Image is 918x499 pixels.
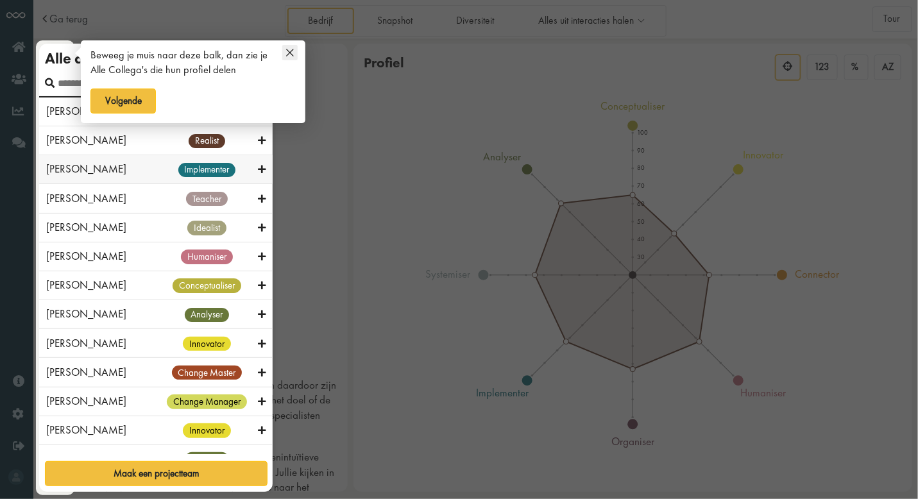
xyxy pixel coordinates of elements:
span: [PERSON_NAME] [46,104,126,118]
span: [PERSON_NAME] [46,278,126,292]
span: innovator [183,423,230,437]
span: [PERSON_NAME] [46,365,126,379]
div: Alle collega's [45,49,133,67]
span: change manager [167,394,246,409]
span: [PERSON_NAME] [46,423,126,437]
span: [PERSON_NAME] [46,191,126,205]
span: [PERSON_NAME] [46,452,126,466]
span: innovator [183,337,230,351]
span: Maak een projectteam [114,467,199,480]
span: conceptualiser [173,278,241,292]
span: humaniser [181,249,232,264]
span: [PERSON_NAME] [46,133,126,147]
span: change master [172,366,242,380]
span: [PERSON_NAME] [46,336,126,350]
span: [PERSON_NAME] [46,249,126,263]
span: [PERSON_NAME] [46,394,126,408]
span: [PERSON_NAME] [46,220,126,234]
span: analyser [185,308,229,322]
button: Volgende [90,89,156,114]
span: teacher [186,192,227,206]
span: [PERSON_NAME] [46,307,126,321]
span: idealist [187,221,226,235]
button: Maak een projectteam [45,461,268,487]
span: realist [189,134,225,148]
span: [PERSON_NAME] [46,162,126,176]
span: analyser [185,452,229,466]
span: implementer [178,163,235,177]
div: Beweeg je muis naar deze balk, dan zie je Alle Collega's die hun profiel delen [90,48,273,78]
